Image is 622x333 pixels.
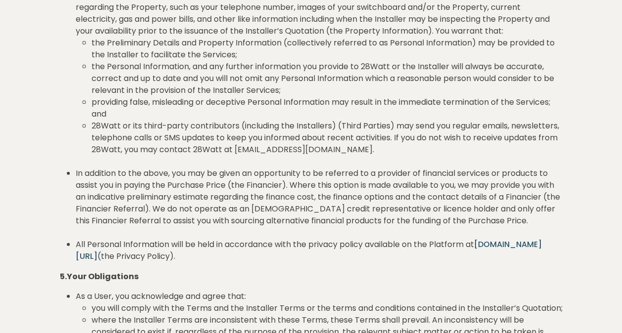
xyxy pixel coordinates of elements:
li: providing false, misleading or deceptive Personal Information may result in the immediate termina... [92,96,563,120]
a: [DOMAIN_NAME][URL] [76,239,542,262]
li: 28Watt or its third-party contributors (including the Installers) (Third Parties) may send you re... [92,120,563,167]
li: you will comply with the Terms and the Installer Terms or the terms and conditions contained in t... [92,302,563,314]
li: the Personal Information, and any further information you provide to 28Watt or the Installer will... [92,61,563,96]
iframe: Chat Widget [573,286,622,333]
strong: Your Obligations [67,271,139,282]
li: the Preliminary Details and Property Information (collectively referred to as Personal Informatio... [92,37,563,61]
li: All Personal Information will be held in accordance with the privacy policy available on the Plat... [76,239,563,262]
strong: 5. [60,271,139,282]
li: In addition to the above, you may be given an opportunity to be referred to a provider of financi... [76,167,563,239]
